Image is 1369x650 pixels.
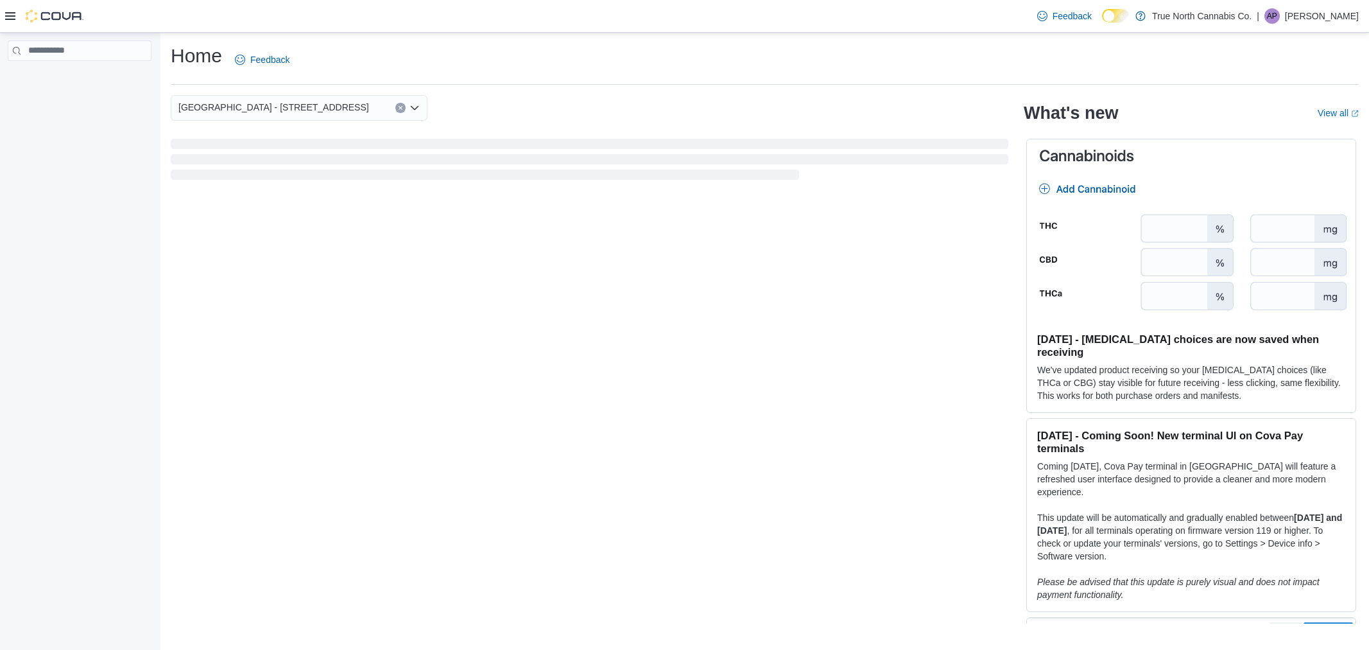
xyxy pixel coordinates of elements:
[409,103,420,113] button: Open list of options
[1264,8,1280,24] div: Alexis Pirie
[8,64,151,94] nav: Complex example
[1318,108,1359,118] a: View allExternal link
[171,43,222,69] h1: Home
[1152,8,1252,24] p: True North Cannabis Co.
[1267,8,1277,24] span: AP
[395,103,406,113] button: Clear input
[26,10,83,22] img: Cova
[1102,9,1129,22] input: Dark Mode
[1285,8,1359,24] p: [PERSON_NAME]
[1102,22,1103,23] span: Dark Mode
[1037,511,1345,563] p: This update will be automatically and gradually enabled between , for all terminals operating on ...
[1037,429,1345,455] h3: [DATE] - Coming Soon! New terminal UI on Cova Pay terminals
[1024,103,1118,123] h2: What's new
[250,53,289,66] span: Feedback
[1037,364,1345,402] p: We've updated product receiving so your [MEDICAL_DATA] choices (like THCa or CBG) stay visible fo...
[1257,8,1259,24] p: |
[1351,110,1359,118] svg: External link
[171,141,1008,182] span: Loading
[178,100,369,115] span: [GEOGRAPHIC_DATA] - [STREET_ADDRESS]
[230,47,295,73] a: Feedback
[1037,333,1345,358] h3: [DATE] - [MEDICAL_DATA] choices are now saved when receiving
[1032,3,1097,29] a: Feedback
[1037,577,1320,600] em: Please be advised that this update is purely visual and does not impact payment functionality.
[1053,10,1092,22] span: Feedback
[1037,460,1345,498] p: Coming [DATE], Cova Pay terminal in [GEOGRAPHIC_DATA] will feature a refreshed user interface des...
